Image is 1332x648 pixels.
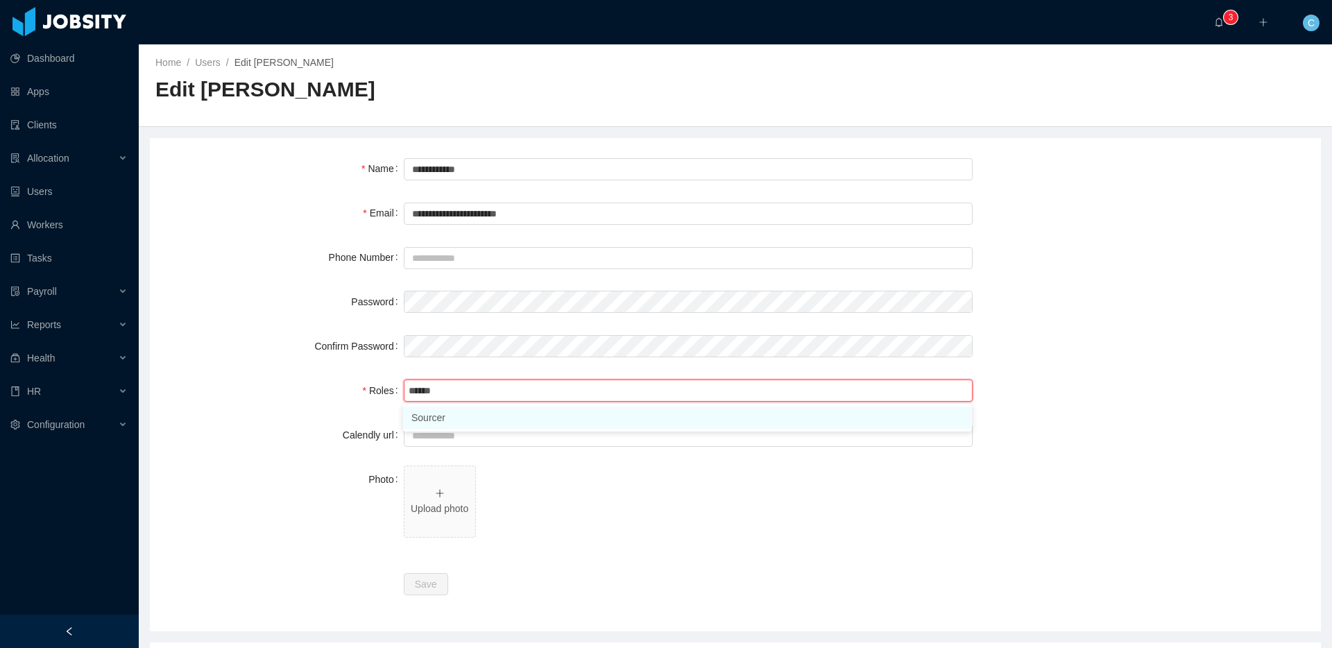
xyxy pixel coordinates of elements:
[404,203,973,225] input: Email
[314,341,403,352] label: Confirm Password
[187,57,189,68] span: /
[27,352,55,364] span: Health
[404,291,973,313] input: Password
[10,420,20,429] i: icon: setting
[155,76,735,104] h2: Edit [PERSON_NAME]
[404,573,448,595] button: Save
[10,78,128,105] a: icon: appstoreApps
[1224,10,1238,24] sup: 3
[10,386,20,396] i: icon: book
[226,57,229,68] span: /
[404,247,973,269] input: Phone Number
[435,488,445,498] i: icon: plus
[329,252,404,263] label: Phone Number
[955,413,964,422] i: icon: check
[361,163,404,174] label: Name
[195,57,221,68] a: Users
[27,286,57,297] span: Payroll
[10,211,128,239] a: icon: userWorkers
[404,403,973,418] div: Please select the roles
[404,425,973,447] input: Calendly url
[1214,17,1224,27] i: icon: bell
[10,44,128,72] a: icon: pie-chartDashboard
[363,207,403,219] label: Email
[404,158,973,180] input: Name
[1258,17,1268,27] i: icon: plus
[10,244,128,272] a: icon: profileTasks
[408,382,441,399] input: Roles
[363,385,404,396] label: Roles
[10,353,20,363] i: icon: medicine-box
[27,386,41,397] span: HR
[10,178,128,205] a: icon: robotUsers
[410,502,470,516] p: Upload photo
[234,57,334,68] span: Edit [PERSON_NAME]
[368,474,403,485] label: Photo
[10,111,128,139] a: icon: auditClients
[27,419,85,430] span: Configuration
[404,335,973,357] input: Confirm Password
[10,320,20,330] i: icon: line-chart
[343,429,404,441] label: Calendly url
[1229,10,1233,24] p: 3
[351,296,403,307] label: Password
[1308,15,1315,31] span: C
[404,466,475,537] span: icon: plusUpload photo
[27,319,61,330] span: Reports
[10,153,20,163] i: icon: solution
[403,407,972,429] li: Sourcer
[155,57,181,68] a: Home
[27,153,69,164] span: Allocation
[10,287,20,296] i: icon: file-protect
